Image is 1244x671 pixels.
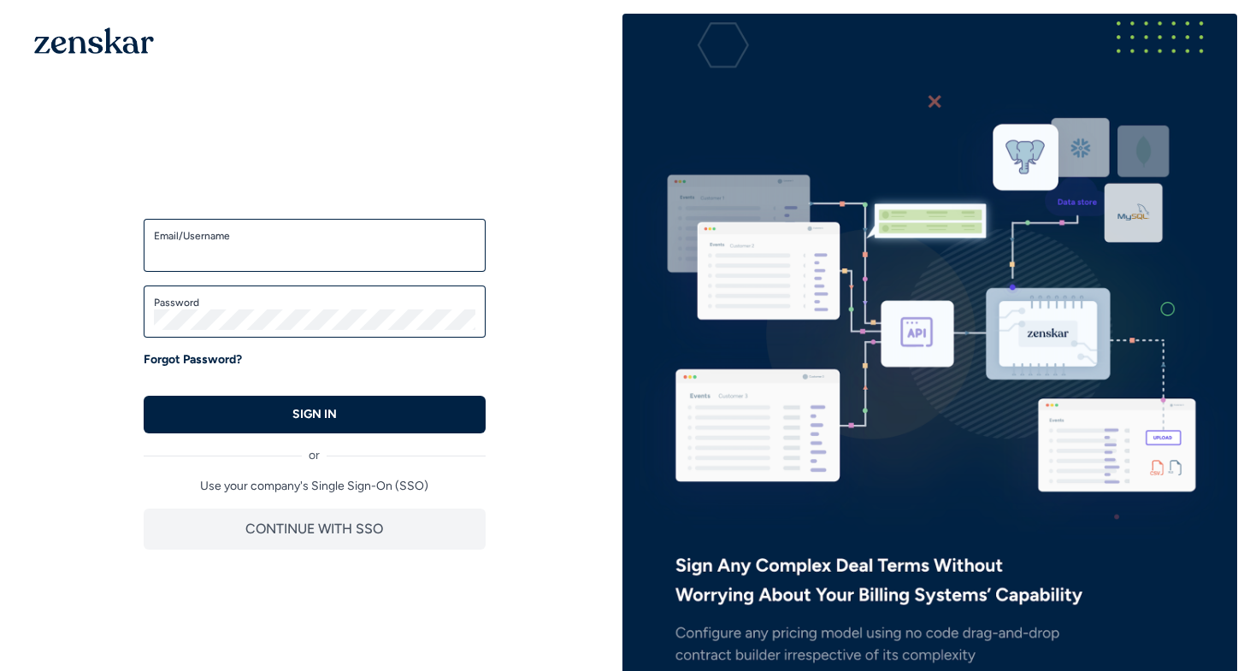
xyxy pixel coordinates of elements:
[154,296,475,309] label: Password
[144,351,242,368] a: Forgot Password?
[154,229,475,243] label: Email/Username
[144,433,486,464] div: or
[292,406,337,423] p: SIGN IN
[34,27,154,54] img: 1OGAJ2xQqyY4LXKgY66KYq0eOWRCkrZdAb3gUhuVAqdWPZE9SRJmCz+oDMSn4zDLXe31Ii730ItAGKgCKgCCgCikA4Av8PJUP...
[144,509,486,550] button: CONTINUE WITH SSO
[144,478,486,495] p: Use your company's Single Sign-On (SSO)
[144,396,486,433] button: SIGN IN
